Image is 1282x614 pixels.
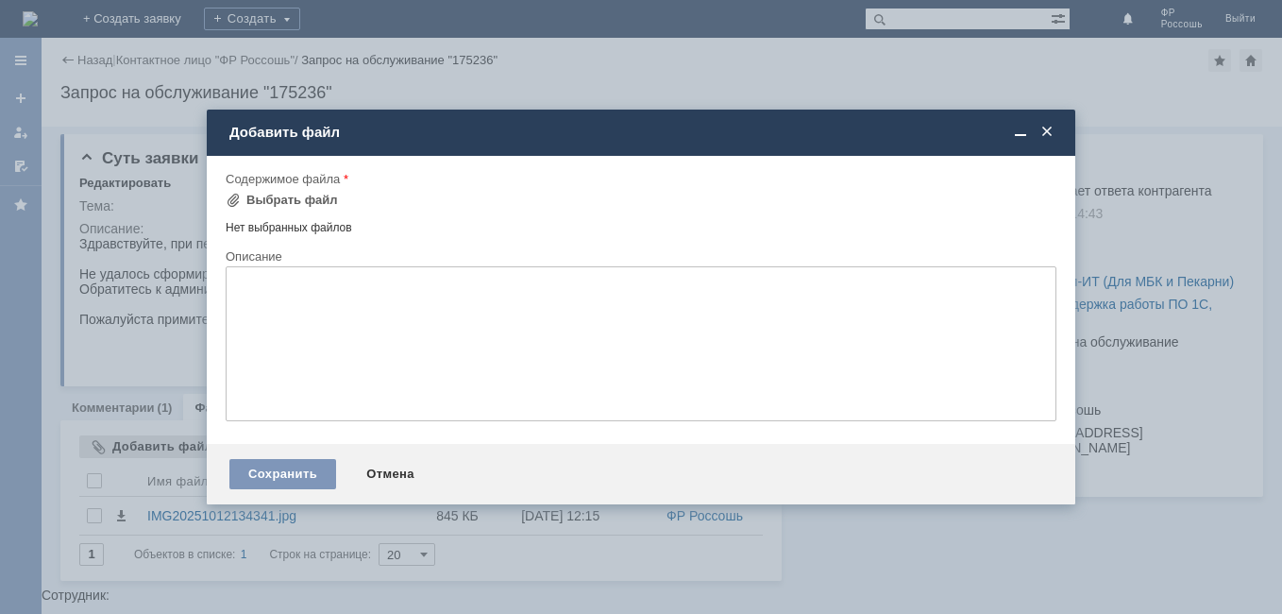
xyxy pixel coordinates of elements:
div: Нет выбранных файлов [226,213,1056,235]
div: Выбрать файл [246,193,338,208]
div: Добавить файл [229,124,1056,141]
div: Описание [226,250,1053,263]
span: Свернуть (Ctrl + M) [1011,124,1030,141]
div: Содержимое файла [226,173,1053,185]
span: Закрыть [1037,124,1056,141]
